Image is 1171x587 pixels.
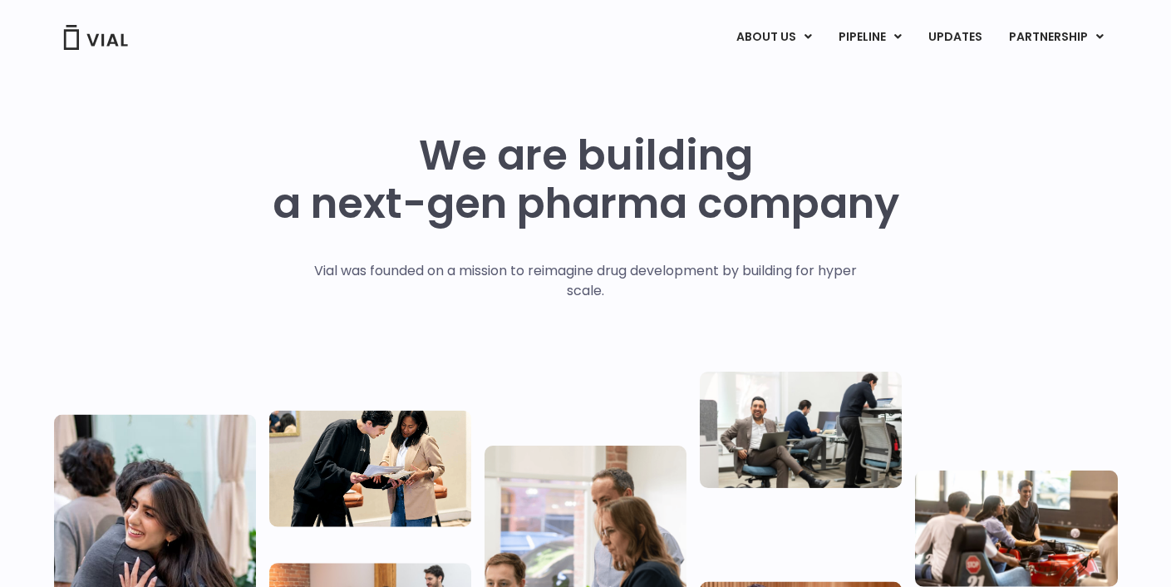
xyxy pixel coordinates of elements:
[700,372,902,488] img: Three people working in an office
[723,23,824,52] a: ABOUT USMenu Toggle
[915,470,1117,586] img: Group of people playing whirlyball
[62,25,129,50] img: Vial Logo
[915,23,995,52] a: UPDATES
[269,410,471,526] img: Two people looking at a paper talking.
[273,131,899,228] h1: We are building a next-gen pharma company
[297,261,874,301] p: Vial was founded on a mission to reimagine drug development by building for hyper scale.
[996,23,1117,52] a: PARTNERSHIPMenu Toggle
[825,23,914,52] a: PIPELINEMenu Toggle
